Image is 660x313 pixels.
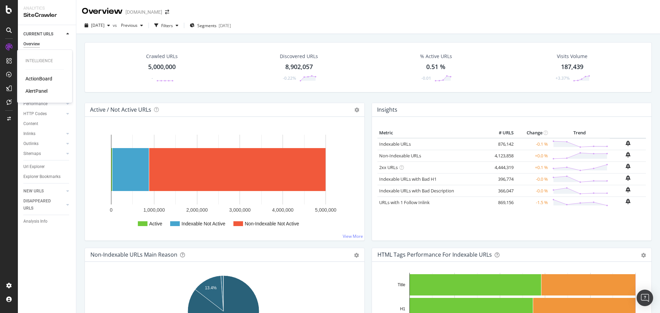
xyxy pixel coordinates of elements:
text: H1 [400,306,406,311]
a: Url Explorer [23,163,71,170]
div: [DOMAIN_NAME] [125,9,162,15]
td: +0.1 % [515,161,550,173]
td: 869,156 [488,197,515,208]
a: Overview [23,41,71,48]
div: Inlinks [23,130,35,137]
text: 5,000,000 [315,207,336,213]
div: +3.37% [555,75,570,81]
div: bell-plus [626,164,630,169]
a: Sitemaps [23,150,64,157]
span: 2025 Aug. 20th [91,22,104,28]
div: Intelligence [25,58,64,64]
svg: A chart. [90,128,359,235]
a: Non-Indexable URLs [379,153,421,159]
div: 0.51 % [426,63,445,71]
a: Analysis Info [23,218,71,225]
div: Overview [82,5,123,17]
a: HTTP Codes [23,110,64,118]
a: Indexable URLs [379,141,411,147]
div: Non-Indexable URLs Main Reason [90,251,177,258]
h4: Active / Not Active URLs [90,105,151,114]
text: Non-Indexable Not Active [245,221,299,226]
div: NEW URLS [23,188,44,195]
div: Analytics [23,5,70,11]
text: 3,000,000 [229,207,251,213]
div: Performance [23,100,47,108]
a: ActionBoard [25,75,52,82]
text: Title [398,282,406,287]
a: NEW URLS [23,188,64,195]
div: Discovered URLs [280,53,318,60]
a: Outlinks [23,140,64,147]
div: bell-plus [626,141,630,146]
span: Previous [118,22,137,28]
div: Analysis Info [23,218,47,225]
div: Filters [161,23,173,29]
text: Indexable Not Active [181,221,225,226]
div: Visits Volume [557,53,587,60]
button: Previous [118,20,146,31]
div: bell-plus [626,152,630,157]
td: -0.1 % [515,138,550,150]
a: Explorer Bookmarks [23,173,71,180]
div: Content [23,120,38,127]
div: - [152,75,153,81]
td: -0.0 % [515,173,550,185]
td: -1.5 % [515,197,550,208]
div: Explorer Bookmarks [23,173,60,180]
td: 366,047 [488,185,515,197]
span: Segments [197,23,217,29]
td: 876,142 [488,138,515,150]
div: Overview [23,41,40,48]
td: 4,123,858 [488,150,515,161]
div: 5,000,000 [148,63,176,71]
td: +0.0 % [515,150,550,161]
a: Inlinks [23,130,64,137]
div: HTTP Codes [23,110,47,118]
td: 4,444,319 [488,161,515,173]
div: arrow-right-arrow-left [165,10,169,14]
div: Url Explorer [23,163,45,170]
a: Indexable URLs with Bad Description [379,188,454,194]
div: CURRENT URLS [23,31,53,38]
div: Open Intercom Messenger [637,290,653,306]
text: 2,000,000 [186,207,208,213]
div: Sitemaps [23,150,41,157]
div: bell-plus [626,199,630,204]
button: [DATE] [82,20,113,31]
td: -0.0 % [515,185,550,197]
a: URLs with 1 Follow Inlink [379,199,430,205]
div: 187,439 [561,63,583,71]
div: 8,902,057 [285,63,313,71]
text: 13.4% [205,286,217,290]
div: Crawled URLs [146,53,178,60]
div: bell-plus [626,187,630,192]
a: Content [23,120,71,127]
th: # URLS [488,128,515,138]
div: DISAPPEARED URLS [23,198,58,212]
div: bell-plus [626,175,630,181]
a: 2xx URLs [379,164,398,170]
text: 0 [110,207,113,213]
span: vs [113,22,118,28]
a: AlertPanel [25,88,47,94]
button: Segments[DATE] [187,20,234,31]
i: Options [354,108,359,112]
text: Active [149,221,162,226]
td: 396,774 [488,173,515,185]
a: CURRENT URLS [23,31,64,38]
div: -0.01 [421,75,431,81]
a: Performance [23,100,64,108]
div: gear [354,253,359,258]
a: DISAPPEARED URLS [23,198,64,212]
a: Indexable URLs with Bad H1 [379,176,437,182]
text: 4,000,000 [272,207,294,213]
div: [DATE] [219,23,231,29]
button: Filters [152,20,181,31]
a: View More [343,233,363,239]
th: Metric [377,128,488,138]
text: 1,000,000 [143,207,165,213]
